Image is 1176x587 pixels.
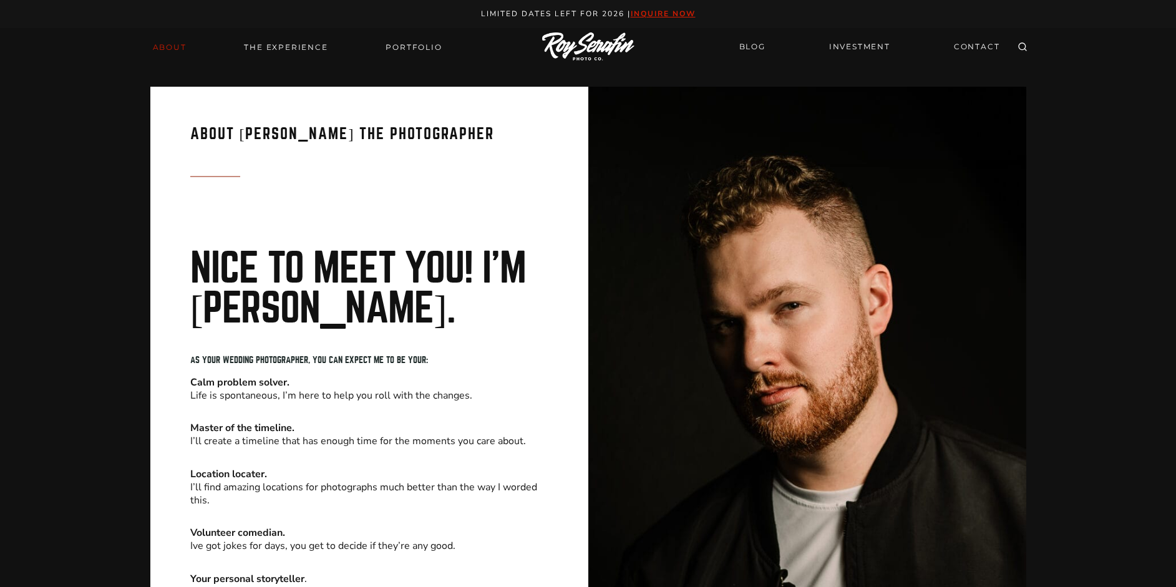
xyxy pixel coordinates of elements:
h5: As your wedding photographer, you can expect me to be your: [190,349,548,372]
p: I’ll find amazing locations for photographs much better than the way I worded this. [190,468,548,507]
a: INVESTMENT [822,36,898,58]
a: BLOG [732,36,773,58]
h3: About [PERSON_NAME] the Photographer [190,127,548,157]
strong: Master of the timeline. [190,421,294,435]
a: CONTACT [946,36,1008,58]
p: Life is spontaneous, I’m here to help you roll with the changes. [190,376,548,402]
a: inquire now [631,9,696,19]
a: Portfolio [378,39,449,56]
p: Limited Dates LEft for 2026 | [14,7,1163,21]
img: Logo of Roy Serafin Photo Co., featuring stylized text in white on a light background, representi... [542,32,634,62]
nav: Secondary Navigation [732,36,1008,58]
h2: Nice to meet you! I’m [PERSON_NAME]. [190,249,548,329]
strong: Calm problem solver. [190,376,289,389]
strong: Location locater. [190,467,267,481]
p: Ive got jokes for days, you get to decide if they’re any good. [190,526,548,553]
a: THE EXPERIENCE [236,39,335,56]
a: About [145,39,194,56]
nav: Primary Navigation [145,39,450,56]
strong: Volunteer comedian. [190,526,285,540]
p: I’ll create a timeline that has enough time for the moments you care about. [190,422,548,448]
strong: Your personal storyteller [190,572,304,586]
button: View Search Form [1014,39,1031,56]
